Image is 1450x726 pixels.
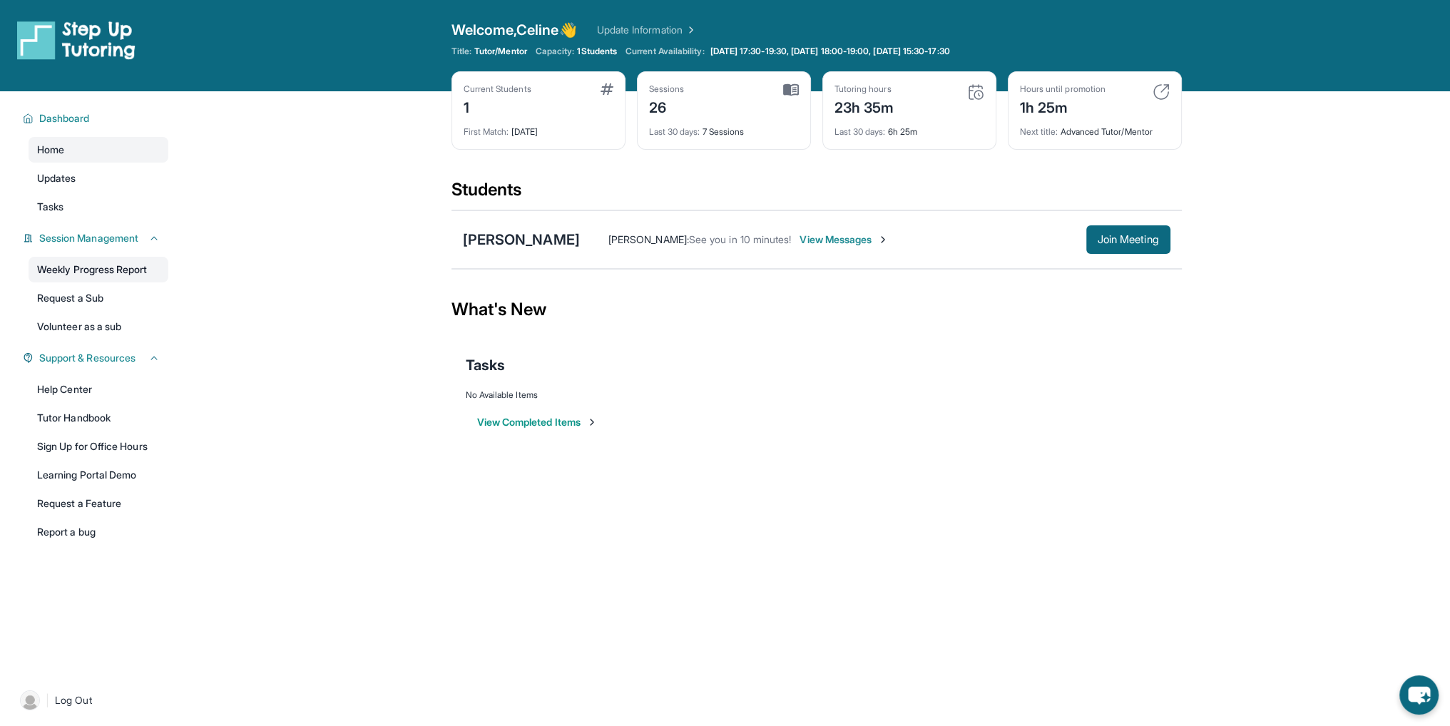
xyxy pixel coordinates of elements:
[29,257,168,282] a: Weekly Progress Report
[29,405,168,431] a: Tutor Handbook
[55,693,92,707] span: Log Out
[577,46,617,57] span: 1 Students
[1098,235,1159,244] span: Join Meeting
[649,126,700,137] span: Last 30 days :
[37,200,63,214] span: Tasks
[29,519,168,545] a: Report a bug
[464,95,531,118] div: 1
[1399,675,1439,715] button: chat-button
[29,165,168,191] a: Updates
[46,692,49,709] span: |
[466,389,1168,401] div: No Available Items
[689,233,792,245] span: See you in 10 minutes!
[877,234,889,245] img: Chevron-Right
[608,233,689,245] span: [PERSON_NAME] :
[710,46,950,57] span: [DATE] 17:30-19:30, [DATE] 18:00-19:00, [DATE] 15:30-17:30
[649,118,799,138] div: 7 Sessions
[967,83,984,101] img: card
[451,46,471,57] span: Title:
[29,462,168,488] a: Learning Portal Demo
[1020,83,1106,95] div: Hours until promotion
[451,278,1182,341] div: What's New
[464,118,613,138] div: [DATE]
[1086,225,1170,254] button: Join Meeting
[800,232,889,247] span: View Messages
[39,231,138,245] span: Session Management
[474,46,527,57] span: Tutor/Mentor
[37,171,76,185] span: Updates
[34,231,160,245] button: Session Management
[29,491,168,516] a: Request a Feature
[464,126,509,137] span: First Match :
[29,314,168,339] a: Volunteer as a sub
[464,83,531,95] div: Current Students
[1020,95,1106,118] div: 1h 25m
[834,95,894,118] div: 23h 35m
[29,434,168,459] a: Sign Up for Office Hours
[34,111,160,126] button: Dashboard
[1020,126,1058,137] span: Next title :
[39,351,136,365] span: Support & Resources
[20,690,40,710] img: user-img
[597,23,697,37] a: Update Information
[29,137,168,163] a: Home
[834,118,984,138] div: 6h 25m
[708,46,953,57] a: [DATE] 17:30-19:30, [DATE] 18:00-19:00, [DATE] 15:30-17:30
[17,20,136,60] img: logo
[1020,118,1170,138] div: Advanced Tutor/Mentor
[477,415,598,429] button: View Completed Items
[29,377,168,402] a: Help Center
[29,194,168,220] a: Tasks
[649,83,685,95] div: Sessions
[536,46,575,57] span: Capacity:
[39,111,90,126] span: Dashboard
[37,143,64,157] span: Home
[683,23,697,37] img: Chevron Right
[834,126,886,137] span: Last 30 days :
[626,46,704,57] span: Current Availability:
[451,178,1182,210] div: Students
[601,83,613,95] img: card
[463,230,580,250] div: [PERSON_NAME]
[34,351,160,365] button: Support & Resources
[1153,83,1170,101] img: card
[451,20,577,40] span: Welcome, Celine 👋
[466,355,505,375] span: Tasks
[649,95,685,118] div: 26
[783,83,799,96] img: card
[14,685,168,716] a: |Log Out
[834,83,894,95] div: Tutoring hours
[29,285,168,311] a: Request a Sub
